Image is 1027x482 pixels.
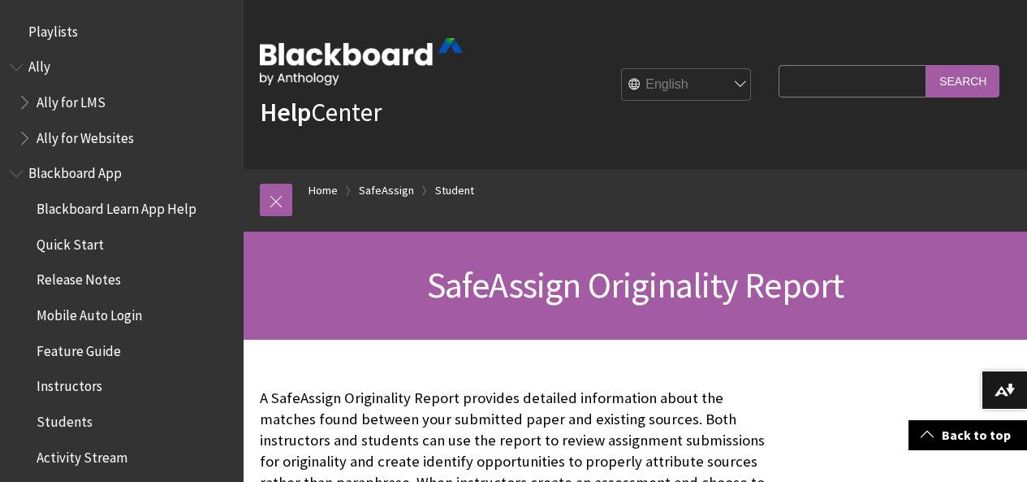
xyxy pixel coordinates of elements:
[10,18,234,46] nav: Book outline for Playlists
[359,180,414,201] a: SafeAssign
[28,54,50,76] span: Ally
[37,302,142,324] span: Mobile Auto Login
[10,54,234,152] nav: Book outline for Anthology Ally Help
[37,444,127,466] span: Activity Stream
[926,65,999,97] input: Search
[309,180,338,201] a: Home
[37,337,121,359] span: Feature Guide
[260,38,463,85] img: Blackboard by Anthology
[37,408,93,430] span: Students
[37,373,102,395] span: Instructors
[28,18,78,40] span: Playlists
[427,263,844,307] span: SafeAssign Originality Report
[260,96,311,128] strong: Help
[37,267,121,289] span: Release Notes
[908,420,1027,450] a: Back to top
[622,69,752,102] select: Site Language Selector
[28,160,122,182] span: Blackboard App
[435,180,474,201] a: Student
[260,96,382,128] a: HelpCenter
[37,195,196,217] span: Blackboard Learn App Help
[37,231,104,253] span: Quick Start
[37,89,106,111] span: Ally for LMS
[37,124,134,146] span: Ally for Websites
